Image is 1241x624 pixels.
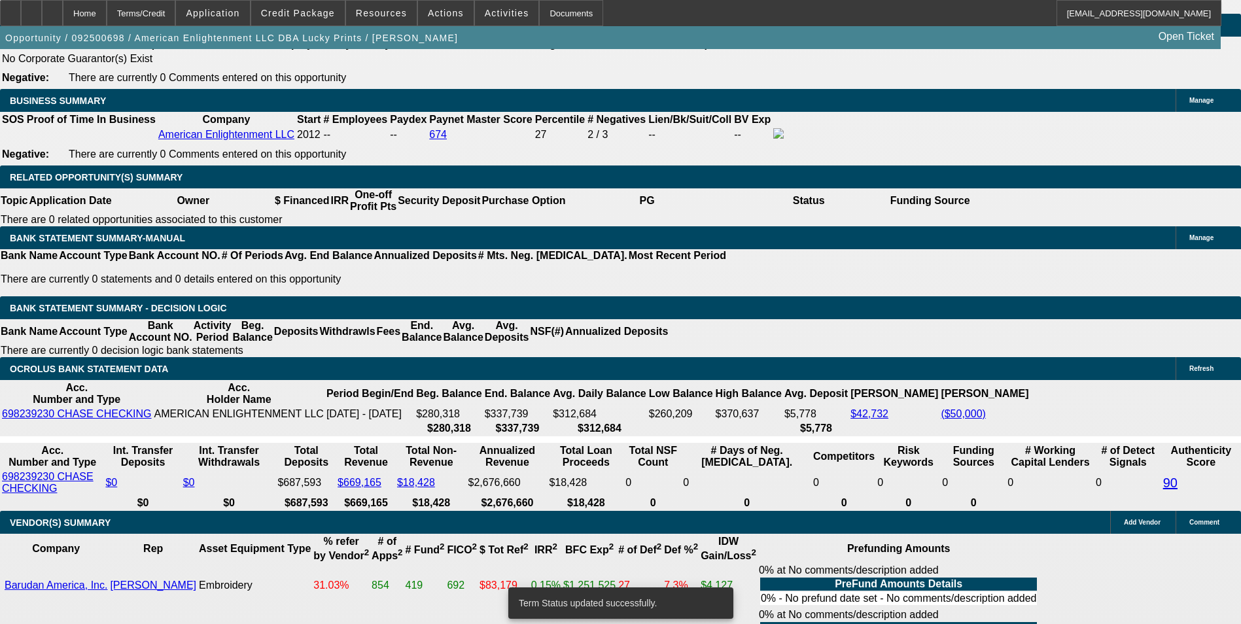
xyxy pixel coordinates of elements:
button: Credit Package [251,1,345,26]
th: One-off Profit Pts [349,188,397,213]
span: -- [323,129,330,140]
th: Annualized Deposits [373,249,477,262]
a: American Enlightenment LLC [158,129,294,140]
th: Int. Transfer Deposits [105,444,181,469]
th: Authenticity Score [1162,444,1240,469]
th: 0 [682,496,811,510]
button: Resources [346,1,417,26]
th: $2,676,660 [468,496,548,510]
th: Deposits [273,319,319,344]
th: Risk Keywords [877,444,940,469]
b: Rep [143,543,163,554]
span: There are currently 0 Comments entered on this opportunity [69,148,346,160]
b: # Employees [323,114,387,125]
div: 2 / 3 [587,129,646,141]
div: Term Status updated successfully. [508,587,728,619]
th: Activity Period [193,319,232,344]
b: % refer by Vendor [313,536,369,561]
th: Total Non-Revenue [396,444,466,469]
b: Company [32,543,80,554]
td: 692 [446,564,478,607]
th: PG [566,188,727,213]
b: # Fund [406,544,445,555]
td: [DATE] - [DATE] [326,407,414,421]
sup: 2 [693,542,698,551]
th: High Balance [715,381,782,406]
th: 0 [877,496,940,510]
button: Activities [475,1,539,26]
td: AMERICAN ENLIGHTENMENT LLC [154,407,324,421]
th: 0 [941,496,1005,510]
td: 7.3% [663,564,699,607]
th: $337,739 [484,422,551,435]
th: # Working Capital Lenders [1007,444,1094,469]
th: Account Type [58,249,128,262]
th: IRR [330,188,349,213]
th: Owner [113,188,274,213]
b: IRR [534,544,557,555]
td: $260,209 [648,407,714,421]
sup: 2 [609,542,614,551]
th: Funding Source [890,188,971,213]
span: Activities [485,8,529,18]
th: End. Balance [401,319,442,344]
span: VENDOR(S) SUMMARY [10,517,111,528]
th: Total Revenue [337,444,395,469]
span: Opportunity / 092500698 / American Enlightenment LLC DBA Lucky Prints / [PERSON_NAME] [5,33,458,43]
th: Fees [376,319,401,344]
b: PreFund Amounts Details [835,578,962,589]
th: $312,684 [552,422,647,435]
th: Purchase Option [481,188,566,213]
th: Withdrawls [319,319,376,344]
th: Avg. Deposits [484,319,530,344]
th: Application Date [28,188,112,213]
td: $687,593 [277,470,336,495]
th: # Mts. Neg. [MEDICAL_DATA]. [478,249,628,262]
th: $5,778 [784,422,848,435]
a: ($50,000) [941,408,986,419]
span: Manage [1189,97,1214,104]
div: $2,676,660 [468,477,547,489]
td: 0 [682,470,811,495]
span: Application [186,8,239,18]
td: 0% - No prefund date set - No comments/description added [760,592,1038,605]
th: Sum of the Total NSF Count and Total Overdraft Fee Count from Ocrolus [625,444,681,469]
th: Acc. Holder Name [154,381,324,406]
td: $1,251,525 [563,564,616,607]
div: 27 [535,129,585,141]
sup: 2 [751,547,756,557]
th: Annualized Deposits [565,319,669,344]
a: $0 [183,477,195,488]
td: $280,318 [415,407,482,421]
td: $18,428 [548,470,623,495]
span: Refresh [1189,365,1214,372]
b: # Negatives [587,114,646,125]
th: [PERSON_NAME] [940,381,1029,406]
th: Avg. Daily Balance [552,381,647,406]
th: $18,428 [396,496,466,510]
th: $0 [183,496,276,510]
span: Manage [1189,234,1214,241]
th: Annualized Revenue [468,444,548,469]
th: Account Type [58,319,128,344]
sup: 2 [398,547,402,557]
th: Period Begin/End [326,381,414,406]
th: Competitors [813,444,875,469]
a: Barudan America, Inc. [5,580,107,591]
td: 0 [813,470,875,495]
b: Paydex [390,114,427,125]
b: $ Tot Ref [480,544,529,555]
td: -- [733,128,771,142]
a: 674 [429,129,447,140]
b: IDW Gain/Loss [701,536,756,561]
a: 90 [1163,476,1178,490]
td: No Corporate Guarantor(s) Exist [1,52,716,65]
td: 0.15% [531,564,561,607]
td: 27 [618,564,662,607]
b: Asset Equipment Type [199,543,311,554]
td: $312,684 [552,407,647,421]
th: 0 [813,496,875,510]
b: Percentile [535,114,585,125]
td: -- [648,128,732,142]
span: Resources [356,8,407,18]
